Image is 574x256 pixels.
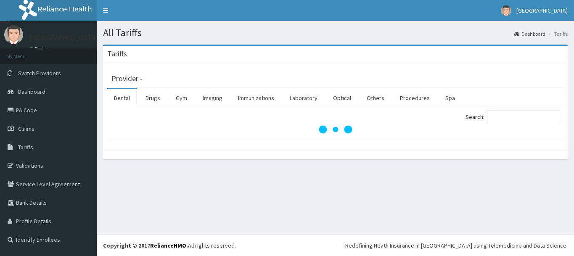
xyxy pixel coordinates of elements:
[487,111,559,123] input: Search:
[326,89,358,107] a: Optical
[29,34,99,42] p: [GEOGRAPHIC_DATA]
[196,89,229,107] a: Imaging
[111,75,143,82] h3: Provider -
[139,89,167,107] a: Drugs
[150,242,186,249] a: RelianceHMO
[546,30,568,37] li: Tariffs
[360,89,391,107] a: Others
[103,242,188,249] strong: Copyright © 2017 .
[231,89,281,107] a: Immunizations
[18,88,45,95] span: Dashboard
[501,5,511,16] img: User Image
[4,25,23,44] img: User Image
[466,111,559,123] label: Search:
[169,89,194,107] a: Gym
[18,69,61,77] span: Switch Providers
[18,143,33,151] span: Tariffs
[29,46,50,52] a: Online
[18,125,34,132] span: Claims
[319,113,352,146] svg: audio-loading
[439,89,462,107] a: Spa
[393,89,436,107] a: Procedures
[97,235,574,256] footer: All rights reserved.
[283,89,324,107] a: Laboratory
[514,30,545,37] a: Dashboard
[107,50,127,58] h3: Tariffs
[103,27,568,38] h1: All Tariffs
[107,89,137,107] a: Dental
[345,241,568,250] div: Redefining Heath Insurance in [GEOGRAPHIC_DATA] using Telemedicine and Data Science!
[516,7,568,14] span: [GEOGRAPHIC_DATA]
